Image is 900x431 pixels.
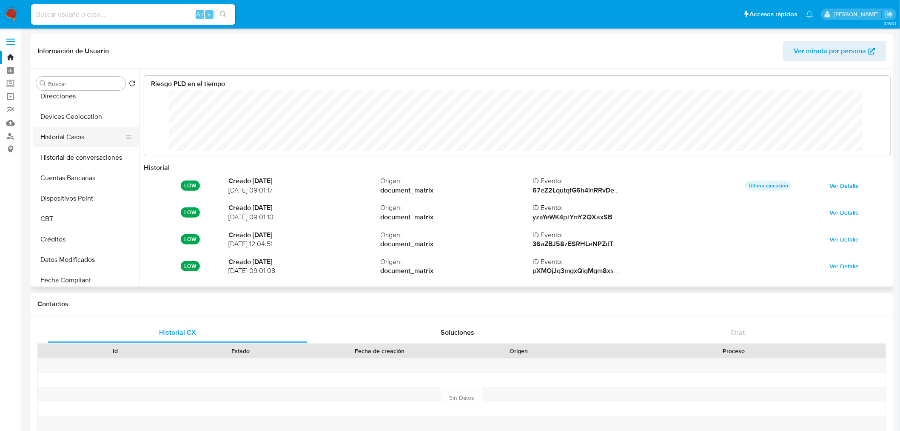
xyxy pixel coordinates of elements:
span: s [208,10,211,18]
button: Cuentas Bancarias [33,168,139,188]
div: Estado [184,347,297,355]
span: [DATE] 09:01:10 [228,213,381,222]
p: LOW [181,207,200,218]
span: Accesos rápidos [750,10,797,19]
span: Origen : [381,230,533,240]
span: Soluciones [441,328,475,337]
span: [DATE] 09:01:17 [228,186,381,195]
strong: Historial [144,163,170,172]
span: Ver Detalle [830,180,859,192]
button: Buscar [40,80,46,87]
span: Historial CX [159,328,196,337]
strong: document_matrix [381,239,533,249]
span: Ver Detalle [830,207,859,218]
button: Datos Modificados [33,250,139,270]
div: Proceso [587,347,880,355]
button: search-icon [214,9,232,20]
strong: Creado [DATE] [228,203,381,213]
span: [DATE] 12:04:51 [228,239,381,249]
span: ID Evento : [533,176,685,186]
a: Salir [885,10,894,19]
span: Origen : [381,203,533,213]
button: Historial de conversaciones [33,147,139,168]
button: Historial Casos [33,127,132,147]
button: Ver Detalle [824,259,865,273]
div: Id [59,347,172,355]
strong: 36aZBJ58zESRHLeNPZdTSWUi3ijyEyp9Z++6tgfB3fOPnO7F0NdxeSTtw/WB5AQNVAnatoPwde2sagbUoiyhTA== [533,239,872,249]
div: Fecha de creación [309,347,450,355]
span: Ver mirada por persona [794,41,866,61]
input: Buscar usuario o caso... [31,9,235,20]
strong: Creado [DATE] [228,230,381,240]
button: Devices Geolocation [33,106,139,127]
p: LOW [181,234,200,244]
span: ID Evento : [533,230,685,240]
strong: pXMOjJq3mgxQigMgm8xsnUpql/6aIPcJLCH5+3Dt4BpPMKBiSCtaWiPRcT6lAq4xq42siYswDNmqYQOHDSTUyA== [533,266,877,276]
p: LOW [181,261,200,271]
span: Ver Detalle [830,233,859,245]
button: CBT [33,209,139,229]
button: Direcciones [33,86,139,106]
h1: Información de Usuario [37,47,109,55]
button: Volver al orden por defecto [129,80,136,89]
p: fernando.ftapiamartinez@mercadolibre.com.mx [834,10,882,18]
h1: Contactos [37,300,886,308]
span: ID Evento : [533,203,685,213]
p: Ultima ejecución [745,181,792,191]
span: Alt [197,10,203,18]
button: Créditos [33,229,139,250]
input: Buscar [48,80,122,88]
button: Ver Detalle [824,233,865,246]
button: Ver Detalle [824,206,865,219]
button: Fecha Compliant [33,270,139,290]
span: ID Evento : [533,257,685,267]
span: Origen : [381,257,533,267]
strong: Creado [DATE] [228,176,381,186]
strong: yzaYeWK4p+YmY2QXaxSBYQXJAYODv9AnUCvSTJOOigLeWRho/MS7Sw3tCstpN25LnOVZZlvpCR/3i8bwsJiuqQ== [533,212,878,222]
span: Chat [731,328,745,337]
strong: 67eZ2LqutqfG6h4inRRvDevJC+bsc7UUwfzwEiO6cVtnKBjA7+YBIDnuiXvb11pDkCmhL78Z0Br1cI6LrhZybg== [533,185,856,195]
p: LOW [181,181,200,191]
strong: document_matrix [381,186,533,195]
button: Ver mirada por persona [783,41,886,61]
span: [DATE] 09:01:08 [228,266,381,276]
span: Origen : [381,176,533,186]
strong: document_matrix [381,266,533,276]
span: Ver Detalle [830,260,859,272]
div: Origen [462,347,575,355]
strong: document_matrix [381,213,533,222]
button: Ver Detalle [824,179,865,193]
strong: Creado [DATE] [228,257,381,267]
strong: Riesgo PLD en el tiempo [151,79,225,89]
a: Notificaciones [806,11,813,18]
button: Dispositivos Point [33,188,139,209]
